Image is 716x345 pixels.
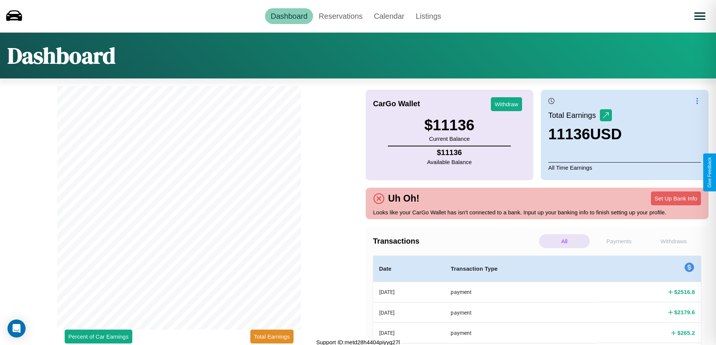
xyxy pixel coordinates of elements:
h3: $ 11136 [424,117,474,134]
p: Looks like your CarGo Wallet has isn't connected to a bank. Input up your banking info to finish ... [373,207,701,217]
p: All [539,234,590,248]
p: Withdraws [648,234,699,248]
h4: Transaction Type [451,264,591,273]
h3: 11136 USD [548,126,622,143]
button: Open menu [689,6,710,27]
button: Withdraw [491,97,522,111]
h1: Dashboard [8,40,115,71]
h4: Date [379,264,439,273]
th: payment [445,282,597,303]
a: Calendar [368,8,410,24]
h4: $ 2179.6 [674,308,695,316]
h4: $ 11136 [427,148,472,157]
div: Give Feedback [707,157,712,188]
p: Current Balance [424,134,474,144]
th: [DATE] [373,302,445,322]
th: payment [445,323,597,343]
button: Set Up Bank Info [651,191,701,205]
a: Reservations [313,8,368,24]
h4: CarGo Wallet [373,99,420,108]
button: Total Earnings [250,330,294,343]
p: Total Earnings [548,108,600,122]
a: Listings [410,8,447,24]
th: payment [445,302,597,322]
h4: Uh Oh! [384,193,423,204]
p: Payments [593,234,644,248]
h4: $ 265.2 [677,329,695,337]
button: Percent of Car Earnings [65,330,132,343]
p: All Time Earnings [548,162,701,173]
th: [DATE] [373,323,445,343]
th: [DATE] [373,282,445,303]
a: Dashboard [265,8,313,24]
div: Open Intercom Messenger [8,319,26,337]
h4: Transactions [373,237,537,246]
p: Available Balance [427,157,472,167]
h4: $ 2516.8 [674,288,695,296]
